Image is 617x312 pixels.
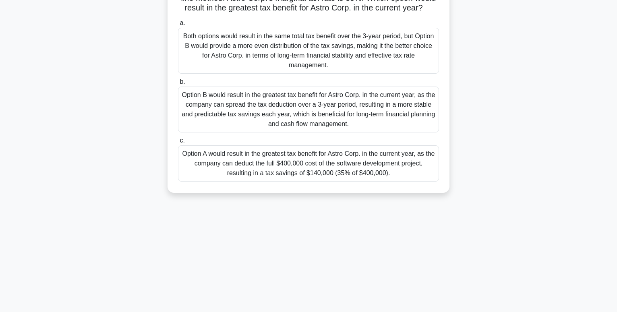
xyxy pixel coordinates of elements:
[180,137,184,144] span: c.
[180,19,185,26] span: a.
[178,145,439,182] div: Option A would result in the greatest tax benefit for Astro Corp. in the current year, as the com...
[180,78,185,85] span: b.
[178,87,439,132] div: Option B would result in the greatest tax benefit for Astro Corp. in the current year, as the com...
[178,28,439,74] div: Both options would result in the same total tax benefit over the 3-year period, but Option B woul...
